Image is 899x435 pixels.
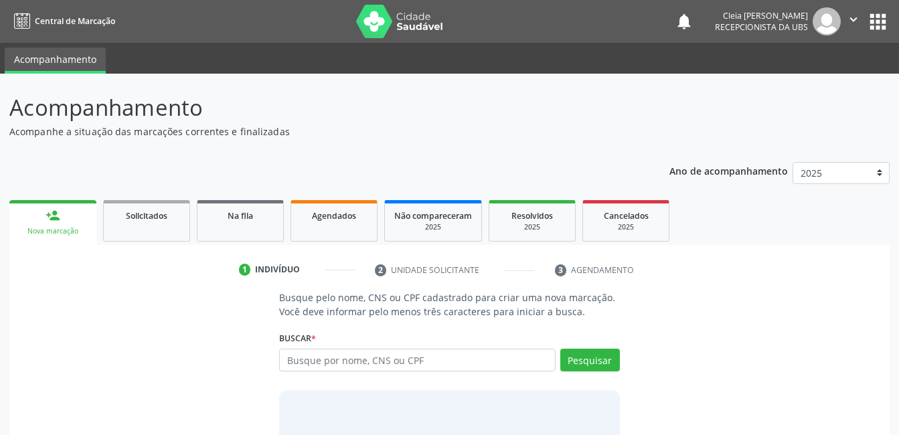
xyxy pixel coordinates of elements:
[499,222,566,232] div: 2025
[604,210,649,222] span: Cancelados
[511,210,553,222] span: Resolvidos
[846,12,861,27] i: 
[841,7,866,35] button: 
[279,290,619,319] p: Busque pelo nome, CNS ou CPF cadastrado para criar uma nova marcação. Você deve informar pelo men...
[813,7,841,35] img: img
[715,21,808,33] span: Recepcionista da UBS
[394,222,472,232] div: 2025
[279,349,555,371] input: Busque por nome, CNS ou CPF
[715,10,808,21] div: Cleia [PERSON_NAME]
[9,124,626,139] p: Acompanhe a situação das marcações correntes e finalizadas
[255,264,300,276] div: Indivíduo
[239,264,251,276] div: 1
[126,210,167,222] span: Solicitados
[228,210,253,222] span: Na fila
[592,222,659,232] div: 2025
[19,226,87,236] div: Nova marcação
[669,162,788,179] p: Ano de acompanhamento
[9,91,626,124] p: Acompanhamento
[279,328,316,349] label: Buscar
[35,15,115,27] span: Central de Marcação
[46,208,60,223] div: person_add
[394,210,472,222] span: Não compareceram
[866,10,890,33] button: apps
[5,48,106,74] a: Acompanhamento
[312,210,356,222] span: Agendados
[675,12,693,31] button: notifications
[9,10,115,32] a: Central de Marcação
[560,349,620,371] button: Pesquisar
